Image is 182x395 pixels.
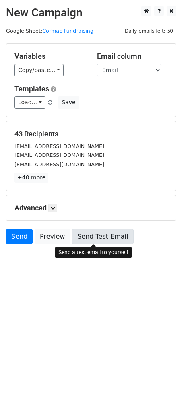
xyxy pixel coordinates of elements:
a: Cormac Fundraising [42,28,93,34]
a: Copy/paste... [14,64,64,76]
small: Google Sheet: [6,28,93,34]
h5: Email column [97,52,168,61]
a: Send [6,229,33,244]
span: Daily emails left: 50 [122,27,176,35]
div: Send a test email to yourself [55,247,132,258]
button: Save [58,96,79,109]
a: Send Test Email [72,229,133,244]
a: Load... [14,96,45,109]
iframe: Chat Widget [142,356,182,395]
small: [EMAIL_ADDRESS][DOMAIN_NAME] [14,161,104,167]
small: [EMAIL_ADDRESS][DOMAIN_NAME] [14,143,104,149]
h5: 43 Recipients [14,130,168,138]
a: Daily emails left: 50 [122,28,176,34]
h5: Variables [14,52,85,61]
a: Preview [35,229,70,244]
small: [EMAIL_ADDRESS][DOMAIN_NAME] [14,152,104,158]
h2: New Campaign [6,6,176,20]
a: Templates [14,84,49,93]
h5: Advanced [14,204,168,212]
a: +40 more [14,173,48,183]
